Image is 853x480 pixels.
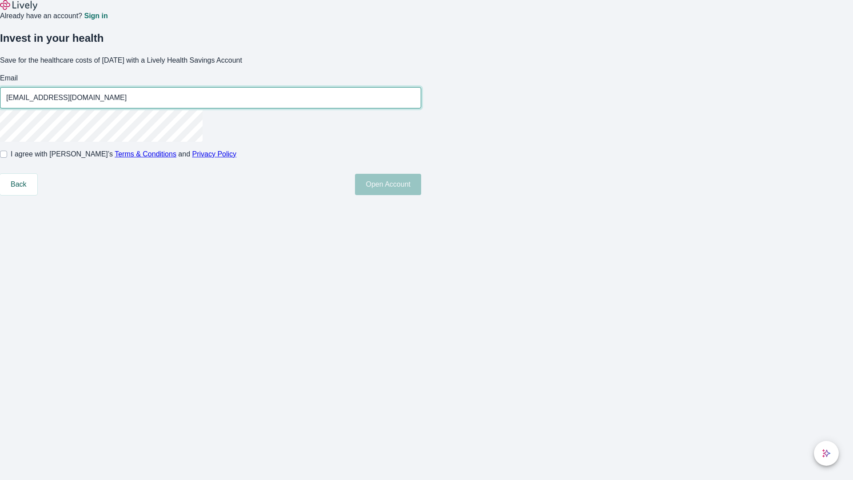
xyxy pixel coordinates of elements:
[115,150,176,158] a: Terms & Conditions
[822,449,831,458] svg: Lively AI Assistant
[814,441,839,466] button: chat
[192,150,237,158] a: Privacy Policy
[11,149,236,160] span: I agree with [PERSON_NAME]’s and
[84,12,108,20] a: Sign in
